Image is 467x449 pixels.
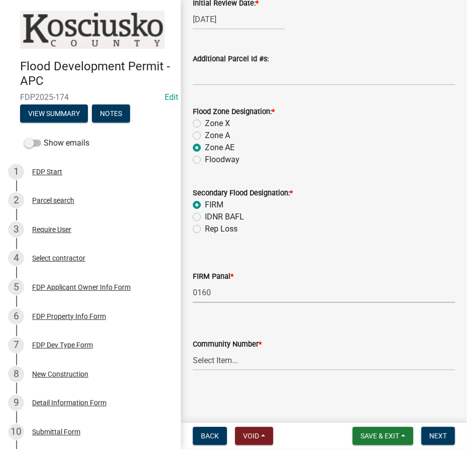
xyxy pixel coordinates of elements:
h4: Flood Development Permit - APC [20,59,173,88]
div: 9 [8,395,24,411]
label: Secondary Flood Designation: [193,190,293,197]
button: Save & Exit [353,427,413,445]
div: Detail Information Form [32,399,106,406]
span: Back [201,432,219,440]
div: 2 [8,192,24,208]
div: New Construction [32,371,88,378]
span: Void [243,432,259,440]
button: Next [421,427,455,445]
label: Zone AE [205,142,235,154]
div: Select contractor [32,255,85,262]
span: Next [429,432,447,440]
label: Show emails [24,137,89,149]
div: FDP Applicant Owner Info Form [32,284,131,291]
label: Floodway [205,154,240,166]
div: FDP Property Info Form [32,313,106,320]
div: 4 [8,250,24,266]
button: Void [235,427,273,445]
div: Submittal Form [32,428,80,435]
label: Zone A [205,130,230,142]
button: Notes [92,104,130,123]
div: 1 [8,164,24,180]
div: 7 [8,337,24,353]
div: 5 [8,279,24,295]
div: 6 [8,308,24,324]
label: Community Number [193,341,262,348]
button: Back [193,427,227,445]
label: Rep Loss [205,223,238,235]
div: 10 [8,424,24,440]
div: 8 [8,366,24,382]
div: Require User [32,226,71,233]
input: mm/dd/yyyy [193,9,285,30]
div: FDP Dev Type Form [32,342,93,349]
wm-modal-confirm: Edit Application Number [165,92,178,102]
div: 3 [8,221,24,238]
div: FDP Start [32,168,62,175]
button: View Summary [20,104,88,123]
img: Kosciusko County, Indiana [20,11,165,49]
div: Parcel search [32,197,74,204]
label: Flood Zone Designation: [193,108,275,116]
label: FIRM [205,199,223,211]
a: Edit [165,92,178,102]
label: IDNR BAFL [205,211,244,223]
wm-modal-confirm: Summary [20,110,88,118]
span: FDP2025-174 [20,92,161,102]
label: FIRM Panal [193,273,234,280]
wm-modal-confirm: Notes [92,110,130,118]
label: Zone X [205,118,230,130]
label: Additional Parcel Id #s: [193,56,269,63]
span: Save & Exit [361,432,399,440]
